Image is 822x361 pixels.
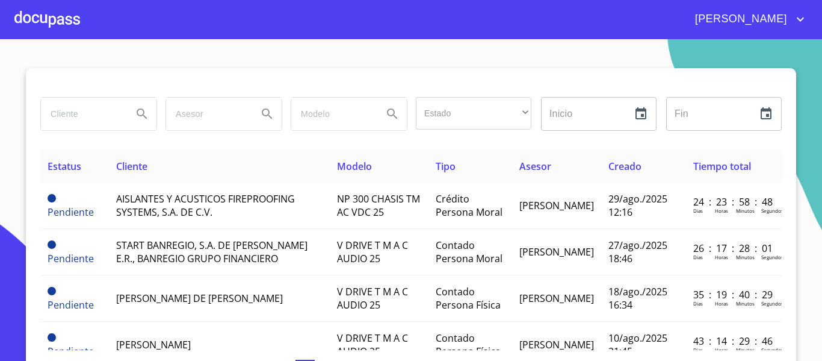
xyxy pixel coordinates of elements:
p: Segundos [761,300,783,307]
p: 35 : 19 : 40 : 29 [693,288,774,301]
span: Modelo [337,160,372,173]
span: Contado Persona Moral [436,239,502,265]
span: Contado Persona Física [436,285,501,312]
button: account of current user [686,10,808,29]
span: V DRIVE T M A C AUDIO 25 [337,331,408,358]
p: Minutos [736,254,755,260]
span: Pendiente [48,345,94,358]
p: Dias [693,254,703,260]
span: 29/ago./2025 12:16 [608,192,667,219]
div: ​ [416,97,531,130]
span: 27/ago./2025 18:46 [608,239,667,265]
input: search [166,98,248,130]
p: Dias [693,300,703,307]
span: AISLANTES Y ACUSTICOS FIREPROOFING SYSTEMS, S.A. DE C.V. [116,192,295,219]
button: Search [378,99,407,128]
span: Pendiente [48,206,94,219]
span: Pendiente [48,252,94,265]
p: Horas [715,254,728,260]
p: Segundos [761,254,783,260]
button: Search [128,99,156,128]
span: Creado [608,160,641,173]
span: Pendiente [48,333,56,342]
p: Segundos [761,347,783,353]
span: Tiempo total [693,160,751,173]
button: Search [253,99,282,128]
p: 43 : 14 : 29 : 46 [693,334,774,348]
span: START BANREGIO, S.A. DE [PERSON_NAME] E.R., BANREGIO GRUPO FINANCIERO [116,239,307,265]
span: Tipo [436,160,456,173]
span: Asesor [519,160,551,173]
p: 24 : 23 : 58 : 48 [693,195,774,209]
span: 18/ago./2025 16:34 [608,285,667,312]
span: V DRIVE T M A C AUDIO 25 [337,285,408,312]
span: [PERSON_NAME] [686,10,793,29]
p: 26 : 17 : 28 : 01 [693,242,774,255]
span: [PERSON_NAME] [519,338,594,351]
p: Minutos [736,207,755,214]
span: [PERSON_NAME] [519,199,594,212]
p: Segundos [761,207,783,214]
span: Pendiente [48,240,56,249]
p: Minutos [736,347,755,353]
p: Horas [715,300,728,307]
p: Dias [693,347,703,353]
span: 10/ago./2025 21:45 [608,331,667,358]
input: search [41,98,123,130]
span: Crédito Persona Moral [436,192,502,219]
span: V DRIVE T M A C AUDIO 25 [337,239,408,265]
span: Cliente [116,160,147,173]
span: Pendiente [48,287,56,295]
input: search [291,98,373,130]
p: Dias [693,207,703,214]
span: [PERSON_NAME] DE [PERSON_NAME] [116,292,283,305]
span: Contado Persona Física [436,331,501,358]
span: Estatus [48,160,81,173]
span: [PERSON_NAME] [519,292,594,305]
span: [PERSON_NAME] [519,245,594,259]
span: Pendiente [48,298,94,312]
span: NP 300 CHASIS TM AC VDC 25 [337,192,420,219]
span: Pendiente [48,194,56,202]
p: Horas [715,207,728,214]
p: Horas [715,347,728,353]
p: Minutos [736,300,755,307]
span: [PERSON_NAME] [116,338,191,351]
